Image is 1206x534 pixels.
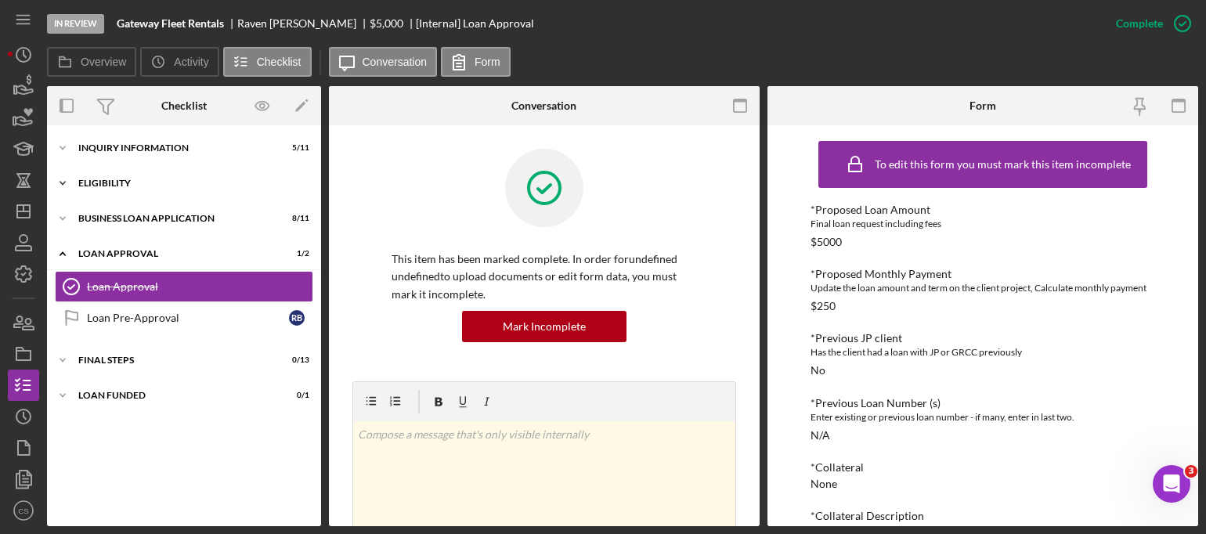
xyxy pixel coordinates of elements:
[78,143,270,153] div: INQUIRY INFORMATION
[237,17,370,30] div: Raven [PERSON_NAME]
[811,510,1155,522] div: *Collateral Description
[1100,8,1198,39] button: Complete
[416,17,534,30] div: [Internal] Loan Approval
[47,47,136,77] button: Overview
[281,143,309,153] div: 5 / 11
[78,249,270,258] div: Loan Approval
[289,310,305,326] div: R B
[55,271,313,302] a: Loan Approval
[811,300,836,312] div: $250
[811,429,830,442] div: N/A
[811,332,1155,345] div: *Previous JP client
[47,14,104,34] div: In Review
[811,268,1155,280] div: *Proposed Monthly Payment
[811,216,1155,232] div: Final loan request including fees
[1116,8,1163,39] div: Complete
[875,158,1131,171] div: To edit this form you must mark this item incomplete
[811,280,1155,296] div: Update the loan amount and term on the client project, Calculate monthly payment
[462,311,626,342] button: Mark Incomplete
[81,56,126,68] label: Overview
[87,312,289,324] div: Loan Pre-Approval
[811,478,837,490] div: None
[475,56,500,68] label: Form
[1185,465,1197,478] span: 3
[370,16,403,30] span: $5,000
[1153,465,1190,503] iframe: Intercom live chat
[117,17,224,30] b: Gateway Fleet Rentals
[811,397,1155,410] div: *Previous Loan Number (s)
[78,179,301,188] div: Eligibility
[511,99,576,112] div: Conversation
[811,410,1155,425] div: Enter existing or previous loan number - if many, enter in last two.
[441,47,511,77] button: Form
[281,391,309,400] div: 0 / 1
[811,461,1155,474] div: *Collateral
[174,56,208,68] label: Activity
[281,249,309,258] div: 1 / 2
[87,280,312,293] div: Loan Approval
[78,355,270,365] div: Final Steps
[811,345,1155,360] div: Has the client had a loan with JP or GRCC previously
[55,302,313,334] a: Loan Pre-ApprovalRB
[161,99,207,112] div: Checklist
[8,495,39,526] button: CS
[811,204,1155,216] div: *Proposed Loan Amount
[392,251,697,303] p: This item has been marked complete. In order for undefined undefined to upload documents or edit ...
[811,364,825,377] div: No
[223,47,312,77] button: Checklist
[969,99,996,112] div: Form
[78,214,270,223] div: BUSINESS LOAN APPLICATION
[503,311,586,342] div: Mark Incomplete
[18,507,28,515] text: CS
[257,56,301,68] label: Checklist
[329,47,438,77] button: Conversation
[281,214,309,223] div: 8 / 11
[140,47,218,77] button: Activity
[363,56,428,68] label: Conversation
[78,391,270,400] div: LOAN FUNDED
[281,355,309,365] div: 0 / 13
[811,236,842,248] div: $5000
